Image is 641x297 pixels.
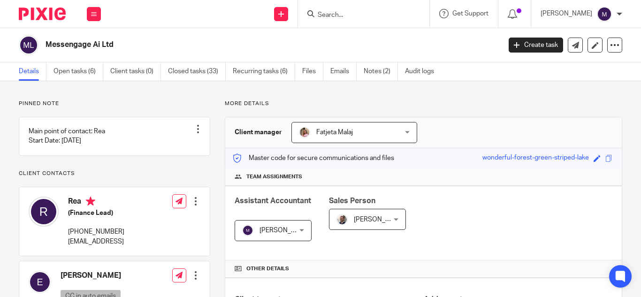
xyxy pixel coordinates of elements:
[68,197,124,208] h4: Rea
[68,237,124,246] p: [EMAIL_ADDRESS]
[330,62,357,81] a: Emails
[29,197,59,227] img: svg%3E
[235,128,282,137] h3: Client manager
[19,35,38,55] img: svg%3E
[19,62,46,81] a: Details
[168,62,226,81] a: Closed tasks (33)
[259,227,311,234] span: [PERSON_NAME]
[19,8,66,20] img: Pixie
[235,197,311,205] span: Assistant Accountant
[452,10,488,17] span: Get Support
[246,173,302,181] span: Team assignments
[317,11,401,20] input: Search
[354,216,405,223] span: [PERSON_NAME]
[329,197,375,205] span: Sales Person
[110,62,161,81] a: Client tasks (0)
[482,153,589,164] div: wonderful-forest-green-striped-lake
[29,271,51,293] img: svg%3E
[316,129,353,136] span: Fatjeta Malaj
[19,100,210,107] p: Pinned note
[68,227,124,236] p: [PHONE_NUMBER]
[19,170,210,177] p: Client contacts
[299,127,310,138] img: MicrosoftTeams-image%20(5).png
[405,62,441,81] a: Audit logs
[61,271,123,281] h4: [PERSON_NAME]
[68,208,124,218] h5: (Finance Lead)
[541,9,592,18] p: [PERSON_NAME]
[225,100,622,107] p: More details
[242,225,253,236] img: svg%3E
[232,153,394,163] p: Master code for secure communications and files
[302,62,323,81] a: Files
[597,7,612,22] img: svg%3E
[233,62,295,81] a: Recurring tasks (6)
[53,62,103,81] a: Open tasks (6)
[364,62,398,81] a: Notes (2)
[46,40,405,50] h2: Messengage Ai Ltd
[509,38,563,53] a: Create task
[336,214,348,225] img: Matt%20Circle.png
[246,265,289,273] span: Other details
[86,197,95,206] i: Primary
